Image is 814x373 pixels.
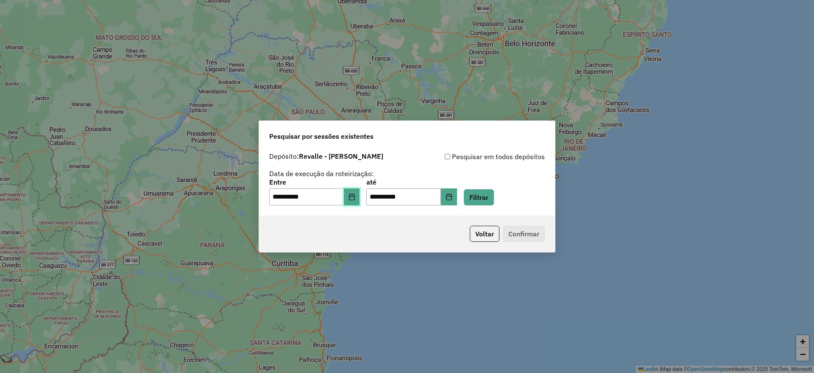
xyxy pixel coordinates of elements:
span: Pesquisar por sessões existentes [269,131,374,141]
label: até [366,177,457,187]
button: Filtrar [464,189,494,205]
button: Voltar [470,226,499,242]
strong: Revalle - [PERSON_NAME] [299,152,383,160]
button: Choose Date [441,188,457,205]
label: Entre [269,177,360,187]
div: Pesquisar em todos depósitos [407,151,545,162]
label: Depósito: [269,151,383,161]
label: Data de execução da roteirização: [269,168,374,179]
button: Choose Date [344,188,360,205]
